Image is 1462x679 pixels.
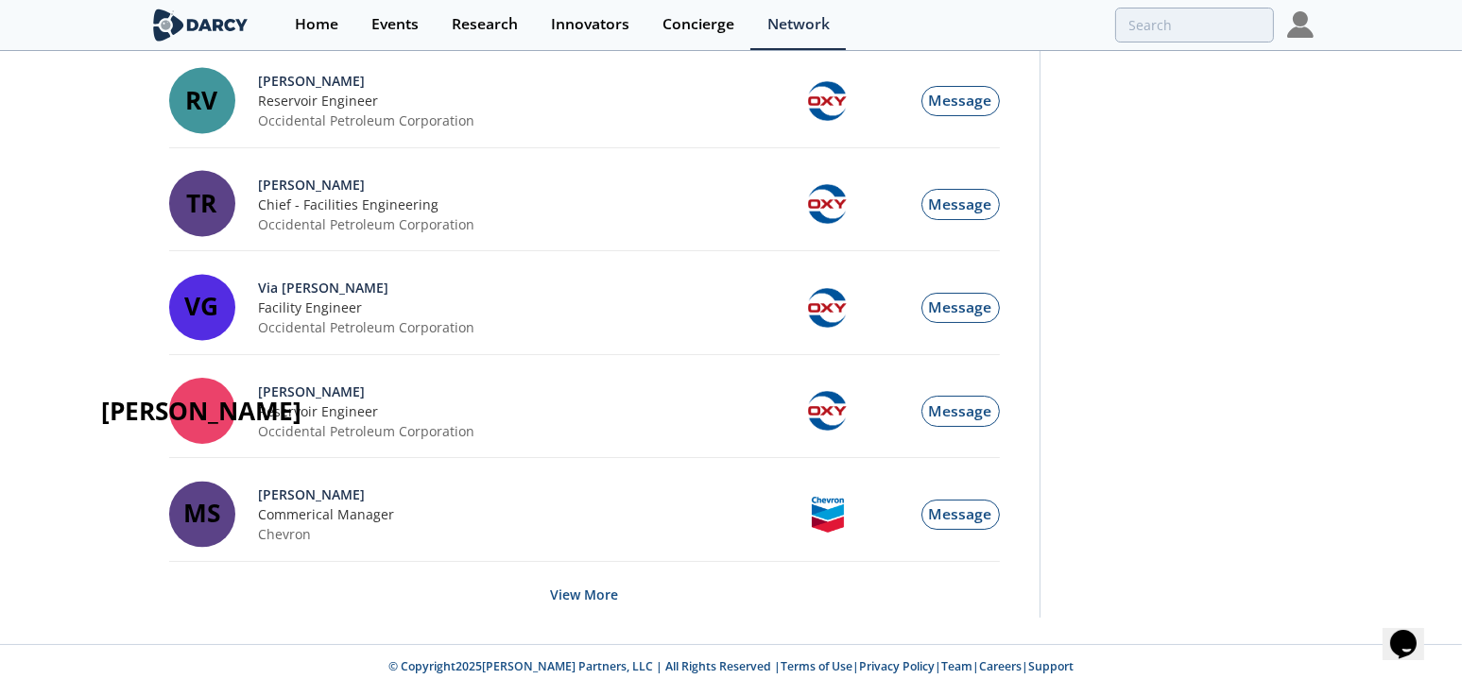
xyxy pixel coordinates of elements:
[859,658,935,674] a: Privacy Policy
[169,171,235,237] div: TR
[941,658,972,674] a: Team
[781,658,852,674] a: Terms of Use
[1028,658,1074,674] a: Support
[371,17,419,32] div: Events
[258,382,762,401] div: View Profile
[258,214,762,234] div: Occidental Petroleum Corporation
[258,401,762,421] div: Reservoir Engineer
[929,297,992,317] span: Message
[800,382,855,439] img: Occidental Petroleum Corporation
[800,280,855,336] img: Occidental Petroleum Corporation
[32,658,1431,675] p: © Copyright 2025 [PERSON_NAME] Partners, LLC | All Rights Reserved | | | | |
[979,658,1022,674] a: Careers
[921,500,1000,531] button: Message
[258,421,762,441] div: Occidental Petroleum Corporation
[258,110,762,130] div: Occidental Petroleum Corporation
[258,317,762,337] div: Occidental Petroleum Corporation
[550,571,618,618] button: load more
[169,378,235,444] div: [PERSON_NAME]
[929,194,992,214] span: Message
[258,195,762,214] div: Chief - Facilities Engineering
[929,90,992,110] span: Message
[169,68,235,134] div: RV
[169,275,235,341] div: VG
[929,503,992,524] span: Message
[169,482,235,548] div: MS
[258,297,762,317] div: Facility Engineer
[1115,8,1274,42] input: Advanced Search
[295,17,338,32] div: Home
[921,396,1000,427] button: Message
[258,484,762,504] div: View Profile
[551,17,629,32] div: Innovators
[662,17,734,32] div: Concierge
[258,91,762,110] div: Reservoir Engineer
[921,86,1000,117] button: Message
[258,71,762,91] div: View Profile
[452,17,518,32] div: Research
[258,504,762,524] div: Commerical Manager
[258,278,762,297] div: View Profile
[929,400,992,421] span: Message
[149,8,252,42] img: logo-wide.svg
[800,486,856,543] img: Chevron
[1287,11,1314,38] img: Profile
[800,176,855,232] img: Occidental Petroleum Corporation
[921,293,1000,324] button: Message
[258,175,762,195] div: View Profile
[767,17,830,32] div: Network
[258,524,762,544] div: Chevron
[921,189,1000,220] button: Message
[1383,603,1443,660] iframe: chat widget
[800,73,855,129] img: Occidental Petroleum Corporation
